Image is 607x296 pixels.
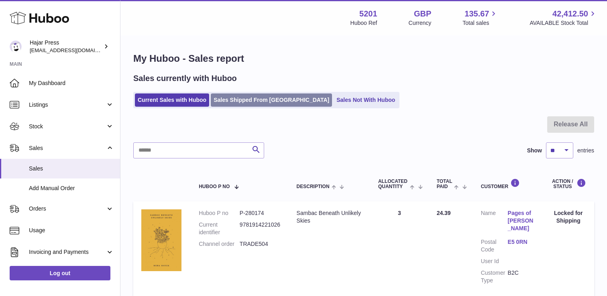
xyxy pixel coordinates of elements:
span: Total sales [462,19,498,27]
a: E5 0RN [508,238,535,246]
span: Orders [29,205,106,213]
span: Add Manual Order [29,184,114,192]
div: Huboo Ref [350,19,377,27]
dd: P-280174 [240,209,281,217]
span: 135.67 [464,8,489,19]
dt: Customer Type [481,269,508,284]
span: Sales [29,165,114,172]
dt: Huboo P no [199,209,240,217]
span: Usage [29,227,114,234]
div: Customer [481,178,535,189]
dt: User Id [481,257,508,265]
span: Invoicing and Payments [29,248,106,256]
a: Sales Shipped From [GEOGRAPHIC_DATA] [211,93,332,107]
a: 42,412.50 AVAILABLE Stock Total [530,8,597,27]
a: Pages of [PERSON_NAME] [508,209,535,232]
a: Log out [10,266,110,280]
div: Locked for Shipping [551,209,586,225]
div: Currency [409,19,432,27]
dt: Postal Code [481,238,508,253]
span: AVAILABLE Stock Total [530,19,597,27]
div: Action / Status [551,178,586,189]
a: Sales Not With Huboo [334,93,398,107]
dt: Current identifier [199,221,240,236]
a: 135.67 Total sales [462,8,498,27]
span: Stock [29,123,106,130]
img: editorial@hajarpress.com [10,41,22,53]
span: ALLOCATED Quantity [378,179,408,189]
div: Sambac Beneath Unlikely Skies [297,209,362,225]
strong: GBP [414,8,431,19]
span: My Dashboard [29,79,114,87]
label: Show [527,147,542,154]
td: 3 [370,201,429,296]
dd: 9781914221026 [240,221,281,236]
strong: 5201 [359,8,377,19]
a: Current Sales with Huboo [135,93,209,107]
dd: TRADE504 [240,240,281,248]
span: [EMAIL_ADDRESS][DOMAIN_NAME] [30,47,118,53]
span: Listings [29,101,106,109]
dd: B2C [508,269,535,284]
span: 24.39 [437,210,451,216]
span: Sales [29,144,106,152]
dt: Name [481,209,508,234]
dt: Channel order [199,240,240,248]
span: 42,412.50 [552,8,588,19]
h2: Sales currently with Huboo [133,73,237,84]
div: Hajar Press [30,39,102,54]
span: Description [297,184,330,189]
h1: My Huboo - Sales report [133,52,594,65]
img: 1620153297.png [141,209,181,271]
span: Huboo P no [199,184,230,189]
span: entries [577,147,594,154]
span: Total paid [437,179,452,189]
